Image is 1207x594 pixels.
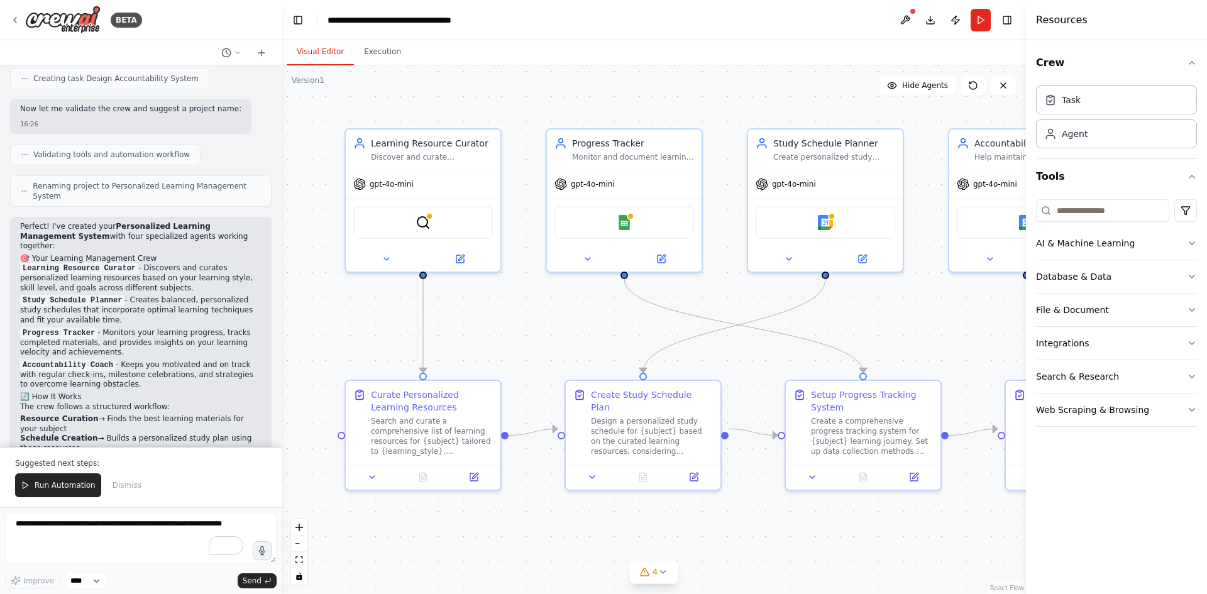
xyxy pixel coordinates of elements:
[747,128,904,273] div: Study Schedule PlannerCreate personalized study schedules for {subject} considering {available_ti...
[546,128,703,273] div: Progress TrackerMonitor and document learning progress for {subject}, track completed materials, ...
[292,75,324,85] div: Version 1
[571,179,615,189] span: gpt-4o-mini
[1036,159,1197,194] button: Tools
[1036,227,1197,260] button: AI & Machine Learning
[902,80,948,91] span: Hide Agents
[452,470,495,485] button: Open in side panel
[879,75,956,96] button: Hide Agents
[591,416,713,456] div: Design a personalized study schedule for {subject} based on the curated learning resources, consi...
[617,215,632,230] img: Google Sheets
[291,568,307,585] button: toggle interactivity
[291,519,307,585] div: React Flow controls
[785,380,942,491] div: Setup Progress Tracking SystemCreate a comprehensive progress tracking system for {subject} learn...
[773,152,895,162] div: Create personalized study schedules for {subject} considering {available_time}, {learning_goals},...
[672,470,715,485] button: Open in side panel
[617,470,670,485] button: No output available
[20,434,262,453] li: → Builds a personalized study plan using those resources
[5,573,60,589] button: Improve
[818,215,833,230] img: Google Calendar
[371,416,493,456] div: Search and curate a comprehensive list of learning resources for {subject} tailored to {learning_...
[20,414,99,423] strong: Resource Curation
[1036,80,1197,158] div: Crew
[990,585,1024,591] a: React Flow attribution
[772,179,816,189] span: gpt-4o-mini
[371,137,493,150] div: Learning Resource Curator
[20,222,211,241] strong: Personalized Learning Management System
[111,13,142,28] div: BETA
[837,470,890,485] button: No output available
[253,541,272,560] button: Click to speak your automation idea
[591,388,713,414] div: Create Study Schedule Plan
[289,11,307,29] button: Hide left sidebar
[20,402,262,412] p: The crew follows a structured workflow:
[33,181,261,201] span: Renaming project to Personalized Learning Management System
[20,360,262,390] p: - Keeps you motivated and on track with regular check-ins, milestone celebrations, and strategies...
[20,434,98,443] strong: Schedule Creation
[20,328,262,358] p: - Monitors your learning progress, tracks completed materials, and provides insights on your lear...
[370,179,414,189] span: gpt-4o-mini
[811,388,933,414] div: Setup Progress Tracking System
[729,423,778,442] g: Edge from f2d8d8ee-4ff1-4d5c-9f2b-c8e36d304baa to 1fc3a671-b471-4c30-b9fd-3fa1f06ac514
[20,295,262,325] p: - Creates balanced, personalized study schedules that incorporate optimal learning techniques and...
[20,360,116,371] code: Accountability Coach
[973,179,1017,189] span: gpt-4o-mini
[20,263,138,274] code: Learning Resource Curator
[20,295,124,306] code: Study Schedule Planner
[238,573,277,588] button: Send
[291,519,307,536] button: zoom in
[509,423,558,442] g: Edge from 5293f0c3-daa8-493e-b46e-0ac8ee2047ab to f2d8d8ee-4ff1-4d5c-9f2b-c8e36d304baa
[20,327,97,339] code: Progress Tracker
[20,414,262,434] li: → Finds the best learning materials for your subject
[949,423,998,442] g: Edge from 1fc3a671-b471-4c30-b9fd-3fa1f06ac514 to 6c66ac48-518c-4299-9d8c-d581c368da8e
[1036,327,1197,360] button: Integrations
[974,152,1096,162] div: Help maintain motivation and accountability for {learning_goals} by providing encouragement, iden...
[811,416,933,456] div: Create a comprehensive progress tracking system for {subject} learning journey. Set up data colle...
[1036,337,1089,349] div: Integrations
[106,473,148,497] button: Dismiss
[371,152,493,162] div: Discover and curate personalized learning resources for {subject} based on {learning_style}, {ski...
[344,380,502,491] div: Curate Personalized Learning ResourcesSearch and curate a comprehensive list of learning resource...
[20,222,262,251] p: Perfect! I've created your with four specialized agents working together:
[1036,360,1197,393] button: Search & Research
[424,251,495,267] button: Open in side panel
[1036,370,1119,383] div: Search & Research
[1036,294,1197,326] button: File & Document
[20,104,241,114] p: Now let me validate the crew and suggest a project name:
[5,513,277,563] textarea: To enrich screen reader interactions, please activate Accessibility in Grammarly extension settings
[20,263,262,293] p: - Discovers and curates personalized learning resources based on your learning style, skill level...
[216,45,246,60] button: Switch to previous chat
[243,576,262,586] span: Send
[371,388,493,414] div: Curate Personalized Learning Resources
[20,119,241,129] div: 16:26
[287,39,354,65] button: Visual Editor
[565,380,722,491] div: Create Study Schedule PlanDesign a personalized study schedule for {subject} based on the curated...
[33,150,190,160] span: Validating tools and automation workflow
[416,215,431,230] img: SerplyWebSearchTool
[1062,128,1088,140] div: Agent
[35,480,96,490] span: Run Automation
[637,279,832,373] g: Edge from 9ba92389-1193-4c2a-beeb-266dbfe24ec1 to f2d8d8ee-4ff1-4d5c-9f2b-c8e36d304baa
[113,480,141,490] span: Dismiss
[1036,404,1149,416] div: Web Scraping & Browsing
[397,470,450,485] button: No output available
[1036,194,1197,437] div: Tools
[1020,279,1089,373] g: Edge from b8ad70d6-6013-43d6-bf18-162087feefd0 to 6c66ac48-518c-4299-9d8c-d581c368da8e
[15,473,101,497] button: Run Automation
[827,251,898,267] button: Open in side panel
[1036,393,1197,426] button: Web Scraping & Browsing
[1036,304,1109,316] div: File & Document
[1036,13,1088,28] h4: Resources
[15,458,267,468] p: Suggested next steps:
[1036,270,1111,283] div: Database & Data
[23,576,54,586] span: Improve
[33,74,199,84] span: Creating task Design Accountability System
[1036,45,1197,80] button: Crew
[1019,215,1034,230] img: Google Calendar
[618,279,869,373] g: Edge from f5eb0706-5b84-403a-a9cc-f1ad306f5e2a to 1fc3a671-b471-4c30-b9fd-3fa1f06ac514
[20,392,262,402] h2: 🔄 How It Works
[653,566,658,578] span: 4
[572,137,694,150] div: Progress Tracker
[1036,260,1197,293] button: Database & Data
[630,561,678,584] button: 4
[354,39,411,65] button: Execution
